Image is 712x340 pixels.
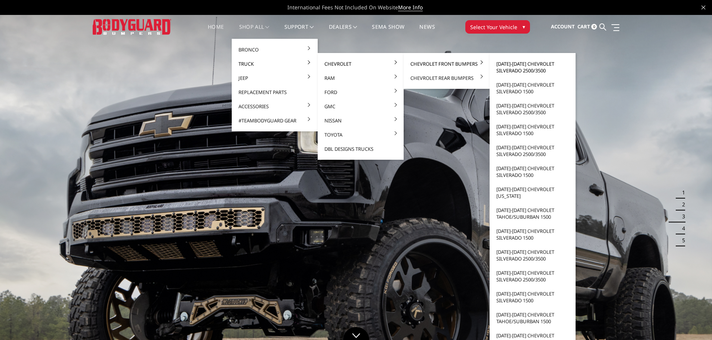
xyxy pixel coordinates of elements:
[493,308,573,328] a: [DATE]-[DATE] Chevrolet Tahoe/Suburban 1500
[678,222,685,234] button: 4 of 5
[284,24,314,39] a: Support
[470,23,517,31] span: Select Your Vehicle
[235,43,315,57] a: Bronco
[321,71,401,85] a: Ram
[321,85,401,99] a: Ford
[493,245,573,266] a: [DATE]-[DATE] Chevrolet Silverado 2500/3500
[678,199,685,210] button: 2 of 5
[493,203,573,224] a: [DATE]-[DATE] Chevrolet Tahoe/Suburban 1500
[551,17,575,37] a: Account
[493,99,573,119] a: [DATE]-[DATE] Chevrolet Silverado 2500/3500
[329,24,357,39] a: Dealers
[235,113,315,128] a: #TeamBodyguard Gear
[493,287,573,308] a: [DATE]-[DATE] Chevrolet Silverado 1500
[493,119,573,140] a: [DATE]-[DATE] Chevrolet Silverado 1500
[493,78,573,99] a: [DATE]-[DATE] Chevrolet Silverado 1500
[678,187,685,199] button: 1 of 5
[343,327,369,340] a: Click to Down
[235,85,315,99] a: Replacement Parts
[372,24,404,39] a: SEMA Show
[407,71,487,85] a: Chevrolet Rear Bumpers
[398,4,423,11] a: More Info
[493,161,573,182] a: [DATE]-[DATE] Chevrolet Silverado 1500
[465,20,530,34] button: Select Your Vehicle
[321,128,401,142] a: Toyota
[678,210,685,222] button: 3 of 5
[493,182,573,203] a: [DATE]-[DATE] Chevrolet [US_STATE]
[493,266,573,287] a: [DATE]-[DATE] Chevrolet Silverado 2500/3500
[577,17,597,37] a: Cart 0
[591,24,597,29] span: 0
[239,24,269,39] a: shop all
[523,23,525,31] span: ▾
[493,224,573,245] a: [DATE]-[DATE] Chevrolet Silverado 1500
[419,24,435,39] a: News
[235,71,315,85] a: Jeep
[235,57,315,71] a: Truck
[93,19,171,34] img: BODYGUARD BUMPERS
[678,234,685,246] button: 5 of 5
[208,24,224,39] a: Home
[493,57,573,78] a: [DATE]-[DATE] Chevrolet Silverado 2500/3500
[321,142,401,156] a: DBL Designs Trucks
[321,113,401,128] a: Nissan
[577,23,590,30] span: Cart
[407,57,487,71] a: Chevrolet Front Bumpers
[493,140,573,161] a: [DATE]-[DATE] Chevrolet Silverado 2500/3500
[321,57,401,71] a: Chevrolet
[235,99,315,113] a: Accessories
[321,99,401,113] a: GMC
[551,23,575,30] span: Account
